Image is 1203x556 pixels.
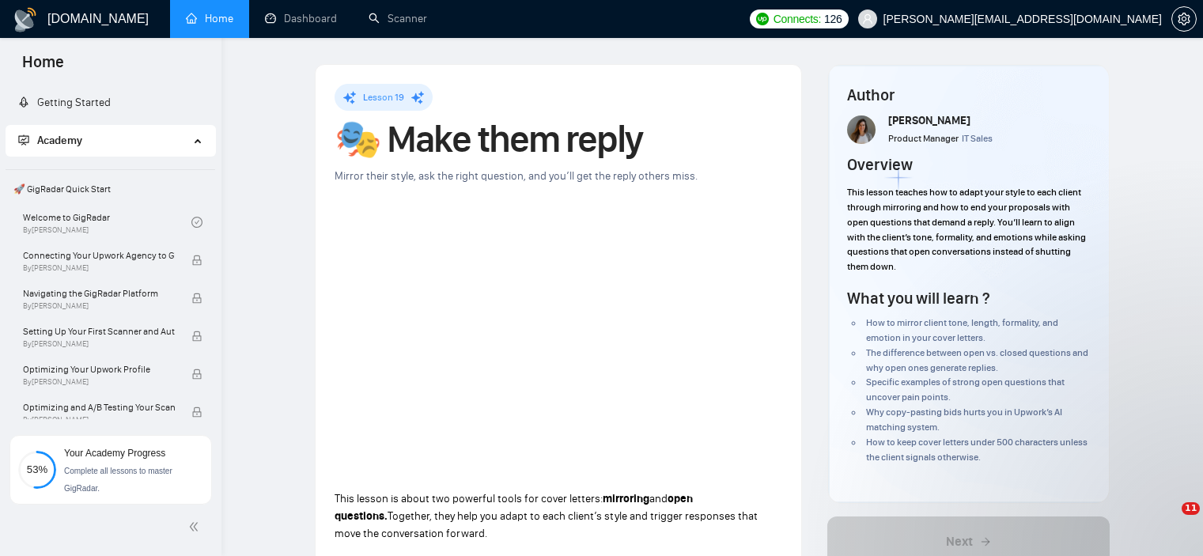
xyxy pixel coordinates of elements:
span: Setting Up Your First Scanner and Auto-Bidder [23,323,175,339]
span: Optimizing and A/B Testing Your Scanner for Better Results [23,399,175,415]
span: Navigating the GigRadar Platform [23,286,175,301]
span: Your Academy Progress [64,448,165,459]
span: fund-projection-screen [18,134,29,146]
span: lock [191,293,202,304]
span: 11 [1182,502,1200,515]
a: rocketGetting Started [18,96,111,109]
span: Product Manager [888,133,959,144]
span: check-circle [191,217,202,228]
span: Lesson 19 [363,92,404,103]
span: Optimizing Your Upwork Profile [23,361,175,377]
span: Next [946,532,973,551]
span: By [PERSON_NAME] [23,415,175,425]
span: This lesson teaches how to adapt your style to each client through mirroring and how to end your ... [847,187,1086,272]
span: and [649,492,668,505]
img: upwork-logo.png [756,13,769,25]
span: 53% [18,464,56,475]
span: setting [1172,13,1196,25]
span: Together, they help you adapt to each client’s style and trigger responses that move the conversa... [335,509,758,540]
span: double-left [188,519,204,535]
span: IT Sales [962,133,993,144]
img: logo [13,7,38,32]
span: The difference between open vs. closed questions and why open ones generate replies. [866,347,1088,373]
span: How to keep cover letters under 500 characters unless the client signals otherwise. [866,437,1088,463]
li: Getting Started [6,87,215,119]
span: Why copy-pasting bids hurts you in Upwork’s AI matching system. [866,407,1062,433]
span: lock [191,369,202,380]
button: setting [1171,6,1197,32]
span: By [PERSON_NAME] [23,263,175,273]
span: Specific examples of strong open questions that uncover pain points. [866,376,1065,403]
h4: Author [847,84,1090,106]
span: By [PERSON_NAME] [23,339,175,349]
span: 126 [824,10,842,28]
h4: Overview [847,153,913,176]
a: searchScanner [369,12,427,25]
span: Complete all lessons to master GigRadar. [64,467,172,493]
h1: 🎭 Make them reply [335,122,782,157]
span: Mirror their style, ask the right question, and you’ll get the reply others miss. [335,169,698,183]
a: dashboardDashboard [265,12,337,25]
span: This lesson is about two powerful tools for cover letters: [335,492,603,505]
strong: mirroring [603,492,649,505]
span: lock [191,407,202,418]
a: homeHome [186,12,233,25]
span: user [862,13,873,25]
iframe: Intercom live chat [1149,502,1187,540]
span: lock [191,255,202,266]
img: tamara_levit_pic.png [847,115,876,144]
span: lock [191,331,202,342]
span: Connects: [774,10,821,28]
span: Connecting Your Upwork Agency to GigRadar [23,248,175,263]
span: 🚀 GigRadar Quick Start [7,173,214,205]
span: Home [9,51,77,84]
span: Academy [18,134,82,147]
span: How to mirror client tone, length, formality, and emotion in your cover letters. [866,317,1058,343]
span: [PERSON_NAME] [888,114,970,127]
span: Academy [37,134,82,147]
span: By [PERSON_NAME] [23,301,175,311]
h4: What you will learn ? [847,287,989,309]
a: Welcome to GigRadarBy[PERSON_NAME] [23,205,191,240]
a: setting [1171,13,1197,25]
span: By [PERSON_NAME] [23,377,175,387]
